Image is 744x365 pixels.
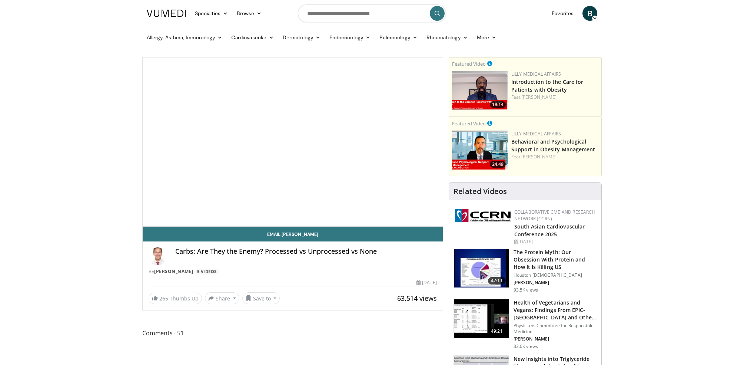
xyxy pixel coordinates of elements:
a: 49:21 Health of Vegetarians and Vegans: Findings From EPIC-[GEOGRAPHIC_DATA] and Othe… Physicians... [454,299,597,349]
h3: Health of Vegetarians and Vegans: Findings From EPIC-[GEOGRAPHIC_DATA] and Othe… [514,299,597,321]
span: 49:21 [488,328,506,335]
p: [PERSON_NAME] [514,280,597,286]
p: [PERSON_NAME] [514,336,597,342]
div: By [149,268,437,275]
a: Collaborative CME and Research Network (CCRN) [514,209,595,222]
button: Share [205,292,239,304]
a: Introduction to the Care for Patients with Obesity [511,78,584,93]
a: Behavioral and Psychological Support in Obesity Management [511,138,595,153]
img: 606f2b51-b844-428b-aa21-8c0c72d5a896.150x105_q85_crop-smart_upscale.jpg [454,299,509,338]
a: South Asian Cardiovascular Conference 2025 [514,223,585,238]
a: Rheumatology [422,30,472,45]
h4: Related Videos [454,187,507,196]
a: 19:14 [452,71,508,110]
a: [PERSON_NAME] [154,268,193,274]
button: Save to [242,292,280,304]
p: 93.5K views [514,287,538,293]
img: ba3304f6-7838-4e41-9c0f-2e31ebde6754.png.150x105_q85_crop-smart_upscale.png [452,131,508,170]
div: Feat. [511,94,598,101]
small: Featured Video [452,120,486,127]
a: Cardiovascular [227,30,278,45]
a: Endocrinology [325,30,375,45]
span: 24:49 [490,161,506,168]
h3: The Protein Myth: Our Obsession With Protein and How It Is Killing US [514,249,597,271]
div: [DATE] [416,279,436,286]
p: Houston [DEMOGRAPHIC_DATA] [514,272,597,278]
small: Featured Video [452,60,486,67]
a: Browse [232,6,266,21]
p: Physicians Committee for Responsible Medicine [514,323,597,335]
a: Allergy, Asthma, Immunology [142,30,227,45]
a: 265 Thumbs Up [149,293,202,304]
span: 47:11 [488,277,506,285]
a: Lilly Medical Affairs [511,131,561,137]
a: 5 Videos [195,269,219,275]
a: More [472,30,501,45]
span: 19:14 [490,101,506,108]
a: 24:49 [452,131,508,170]
span: 265 [159,295,168,302]
a: [PERSON_NAME] [521,94,557,100]
input: Search topics, interventions [298,4,446,22]
img: b7b8b05e-5021-418b-a89a-60a270e7cf82.150x105_q85_crop-smart_upscale.jpg [454,249,509,287]
video-js: Video Player [143,57,443,227]
a: Email [PERSON_NAME] [143,227,443,241]
span: Comments 51 [142,328,443,338]
a: Dermatology [278,30,325,45]
a: B [582,6,597,21]
img: Avatar [149,247,166,265]
a: Specialties [190,6,232,21]
a: Favorites [547,6,578,21]
div: Feat. [511,154,598,160]
a: [PERSON_NAME] [521,154,557,160]
span: 63,514 views [397,294,437,303]
img: a04ee3ba-8487-4636-b0fb-5e8d268f3737.png.150x105_q85_autocrop_double_scale_upscale_version-0.2.png [455,209,511,222]
a: 47:11 The Protein Myth: Our Obsession With Protein and How It Is Killing US Houston [DEMOGRAPHIC_... [454,249,597,293]
div: [DATE] [514,239,595,245]
img: VuMedi Logo [147,10,186,17]
p: 33.0K views [514,343,538,349]
a: Pulmonology [375,30,422,45]
a: Lilly Medical Affairs [511,71,561,77]
img: acc2e291-ced4-4dd5-b17b-d06994da28f3.png.150x105_q85_crop-smart_upscale.png [452,71,508,110]
h4: Carbs: Are They the Enemy? Processed vs Unprocessed vs None [175,247,437,256]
